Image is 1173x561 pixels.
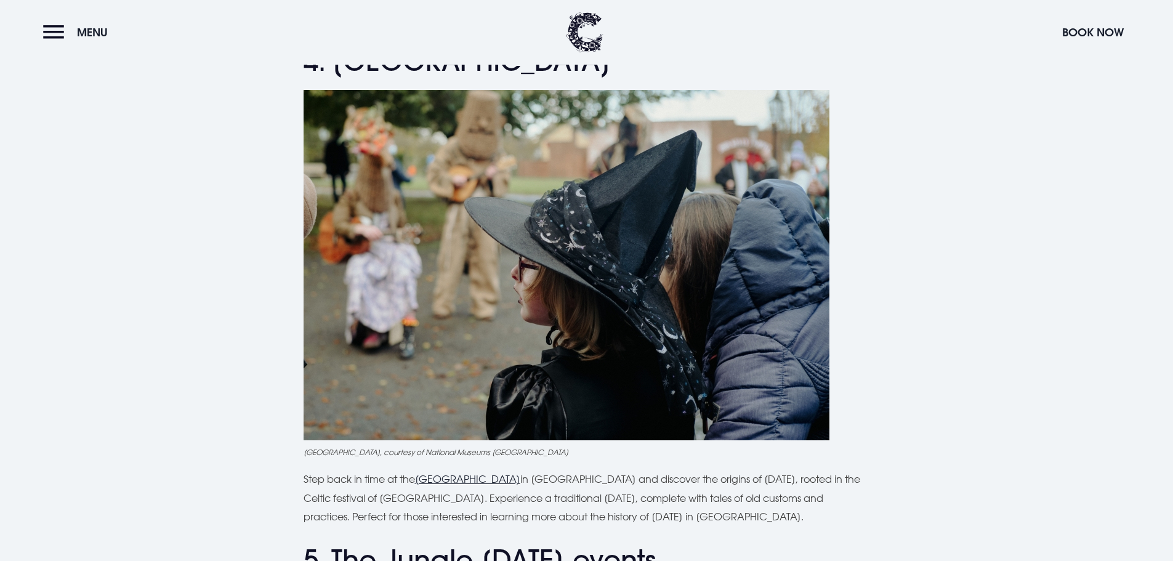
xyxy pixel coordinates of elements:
h2: 4. [GEOGRAPHIC_DATA] [304,45,870,78]
figcaption: [GEOGRAPHIC_DATA], courtesy of National Museums [GEOGRAPHIC_DATA] [304,446,870,458]
button: Book Now [1056,19,1130,46]
a: [GEOGRAPHIC_DATA] [415,473,520,485]
span: Menu [77,25,108,39]
img: Children dressed for Halloween at an event in Northern Ireland [304,90,829,440]
img: Clandeboye Lodge [566,12,603,52]
p: Step back in time at the in [GEOGRAPHIC_DATA] and discover the origins of [DATE], rooted in the C... [304,470,870,526]
button: Menu [43,19,114,46]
